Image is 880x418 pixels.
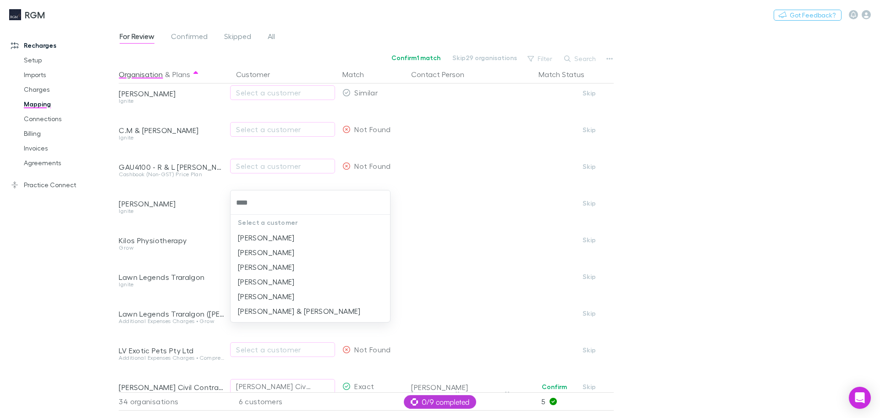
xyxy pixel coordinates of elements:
li: [PERSON_NAME] [231,260,390,274]
p: Select a customer [231,215,390,230]
li: [PERSON_NAME] [231,289,390,304]
div: Open Intercom Messenger [849,387,871,409]
li: [PERSON_NAME] & [PERSON_NAME] [231,304,390,318]
li: [PERSON_NAME] [231,274,390,289]
li: [PERSON_NAME] [231,245,390,260]
li: [PERSON_NAME] [231,230,390,245]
